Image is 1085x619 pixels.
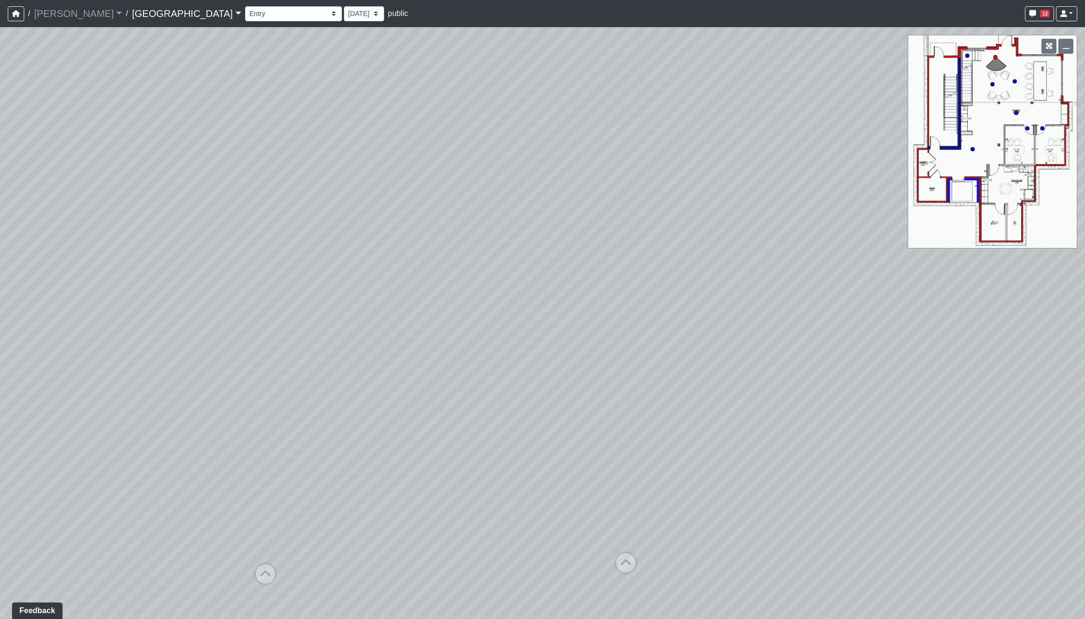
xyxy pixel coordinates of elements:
iframe: Ybug feedback widget [7,600,64,619]
button: 12 [1025,6,1054,21]
a: [PERSON_NAME] [34,4,122,23]
span: 12 [1040,10,1050,17]
span: / [122,4,132,23]
a: [GEOGRAPHIC_DATA] [132,4,241,23]
span: public [388,9,408,17]
span: / [24,4,34,23]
